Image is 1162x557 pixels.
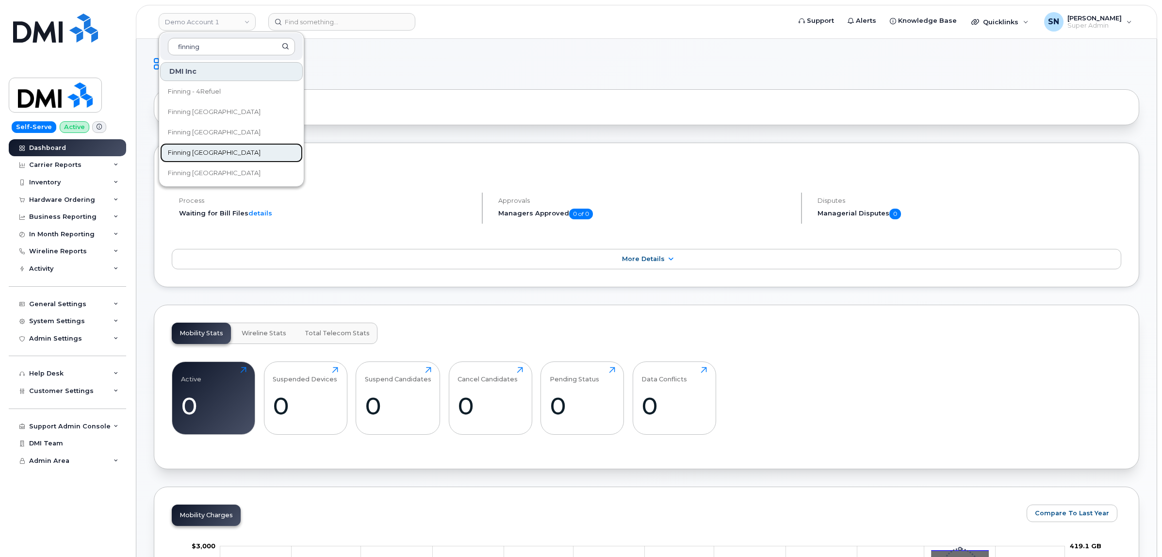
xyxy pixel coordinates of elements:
[179,209,474,218] li: Waiting for Bill Files
[889,209,901,219] span: 0
[641,367,687,383] div: Data Conflicts
[273,367,337,383] div: Suspended Devices
[1035,508,1109,518] span: Compare To Last Year
[181,367,201,383] div: Active
[365,392,431,420] div: 0
[458,367,523,429] a: Cancel Candidates0
[818,209,1121,219] h5: Managerial Disputes
[192,542,215,550] tspan: $3,000
[365,367,431,429] a: Suspend Candidates0
[160,164,303,183] a: Finning [GEOGRAPHIC_DATA]
[160,82,303,101] a: Finning - 4Refuel
[622,255,665,262] span: More Details
[160,143,303,163] a: Finning [GEOGRAPHIC_DATA]
[365,367,431,383] div: Suspend Candidates
[168,38,295,55] input: Search
[179,197,474,204] h4: Process
[160,102,303,122] a: Finning [GEOGRAPHIC_DATA]
[273,367,338,429] a: Suspended Devices0
[168,128,261,137] span: Finning [GEOGRAPHIC_DATA]
[458,392,523,420] div: 0
[172,161,1121,175] h2: [DATE] Billing Cycle
[273,392,338,420] div: 0
[641,367,707,429] a: Data Conflicts0
[569,209,593,219] span: 0 of 0
[498,209,793,219] h5: Managers Approved
[1070,542,1101,550] tspan: 419.1 GB
[1027,505,1117,522] button: Compare To Last Year
[181,392,246,420] div: 0
[168,107,261,117] span: Finning [GEOGRAPHIC_DATA]
[192,542,215,550] g: $0
[168,87,221,97] span: Finning - 4Refuel
[305,329,370,337] span: Total Telecom Stats
[458,367,518,383] div: Cancel Candidates
[498,197,793,204] h4: Approvals
[818,197,1121,204] h4: Disputes
[168,148,261,158] span: Finning [GEOGRAPHIC_DATA]
[242,329,286,337] span: Wireline Stats
[181,367,246,429] a: Active0
[160,123,303,142] a: Finning [GEOGRAPHIC_DATA]
[641,392,707,420] div: 0
[550,367,599,383] div: Pending Status
[248,209,272,217] a: details
[550,392,615,420] div: 0
[160,62,303,81] div: DMI Inc
[550,367,615,429] a: Pending Status0
[168,168,261,178] span: Finning [GEOGRAPHIC_DATA]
